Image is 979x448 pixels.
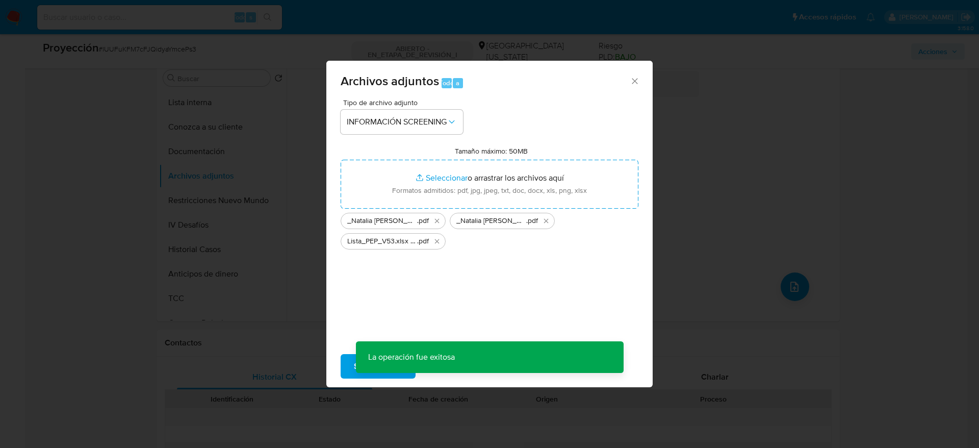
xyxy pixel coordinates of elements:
span: Subir archivo [354,355,402,378]
button: Eliminar Lista_PEP_V53.xlsx - Hojas de cálculo de Google.pdf [431,235,443,247]
button: Eliminar _Natalia Alejandra Lalinde Magallanes_ - Buscar con Google.pdf [431,215,443,227]
font: Todo [439,78,454,88]
button: Cerrar [630,76,639,85]
button: INFORMACIÓN SCREENING [341,110,463,134]
button: Eliminar _Natalia Alejandra Lalinde Magallanes_ lavado de dinero - Buscar con Google.pdf [540,215,552,227]
button: Subir archivo [341,354,416,379]
p: La operación fue exitosa [356,341,467,373]
font: a [456,78,459,88]
font: .pdf [417,215,429,226]
span: Lista_PEP_V53.xlsx - Hojas de cálculo de Google [347,236,417,246]
label: Tamaño máximo: 50MB [455,146,528,156]
font: .pdf [417,236,429,246]
font: INFORMACIÓN SCREENING [347,116,447,128]
font: .pdf [526,215,538,226]
span: _Natalia [PERSON_NAME] lavado de dinero - Buscar con Google [456,216,526,226]
ul: Archivos seleccionados [341,209,638,250]
span: Tipo de archivo adjunto [343,99,466,106]
span: _Natalia [PERSON_NAME] - Buscar con Google [347,216,417,226]
font: Archivos adjuntos [341,72,439,90]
